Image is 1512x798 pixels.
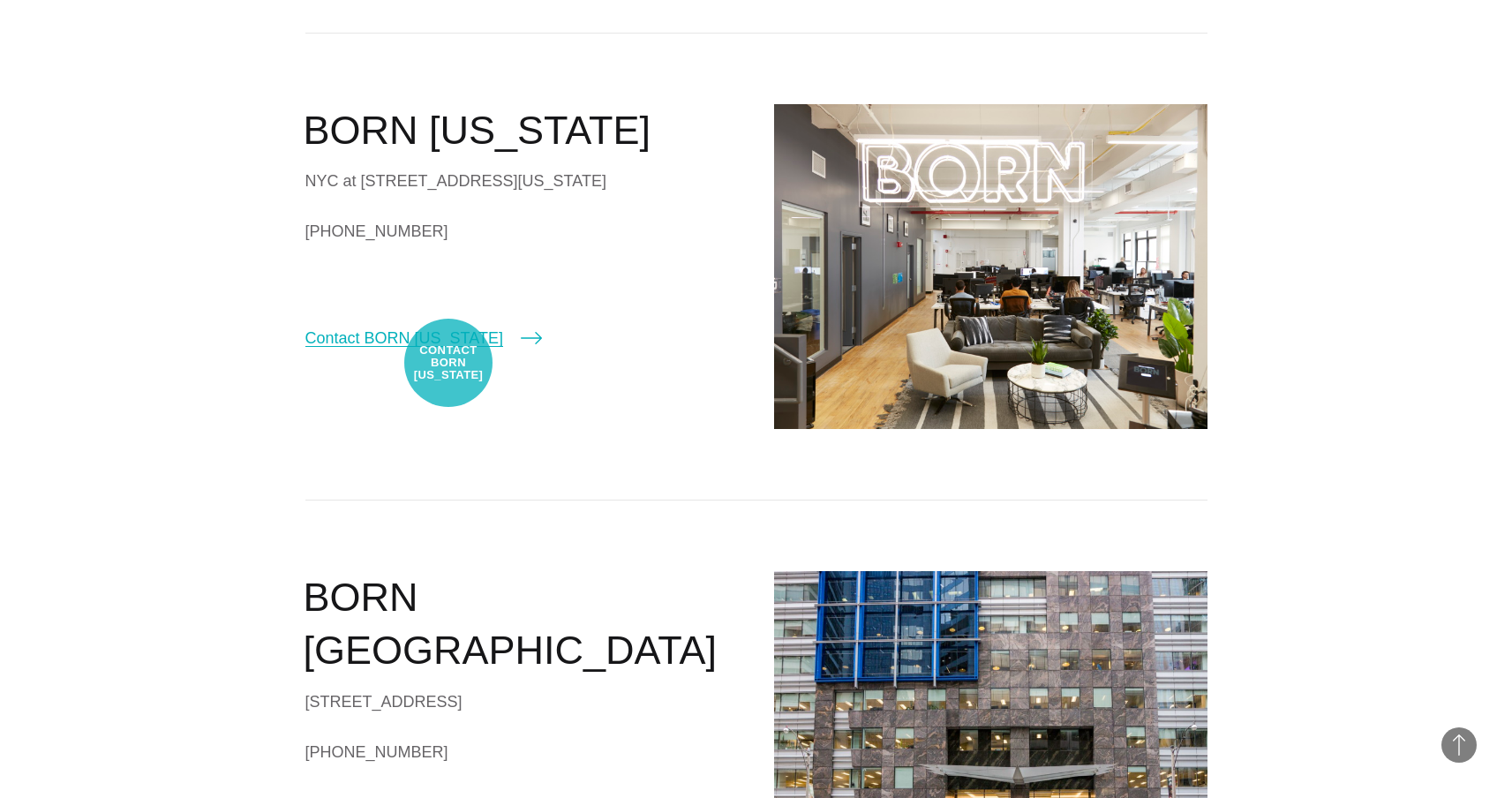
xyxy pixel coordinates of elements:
div: NYC at [STREET_ADDRESS][US_STATE] [305,168,739,194]
div: [STREET_ADDRESS] [305,689,739,715]
button: Back to Top [1441,727,1477,763]
h2: BORN [GEOGRAPHIC_DATA] [304,571,739,678]
h2: BORN [US_STATE] [304,104,739,157]
a: [PHONE_NUMBER] [305,739,739,765]
a: Contact BORN [US_STATE] [305,326,542,350]
a: [PHONE_NUMBER] [305,218,739,245]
